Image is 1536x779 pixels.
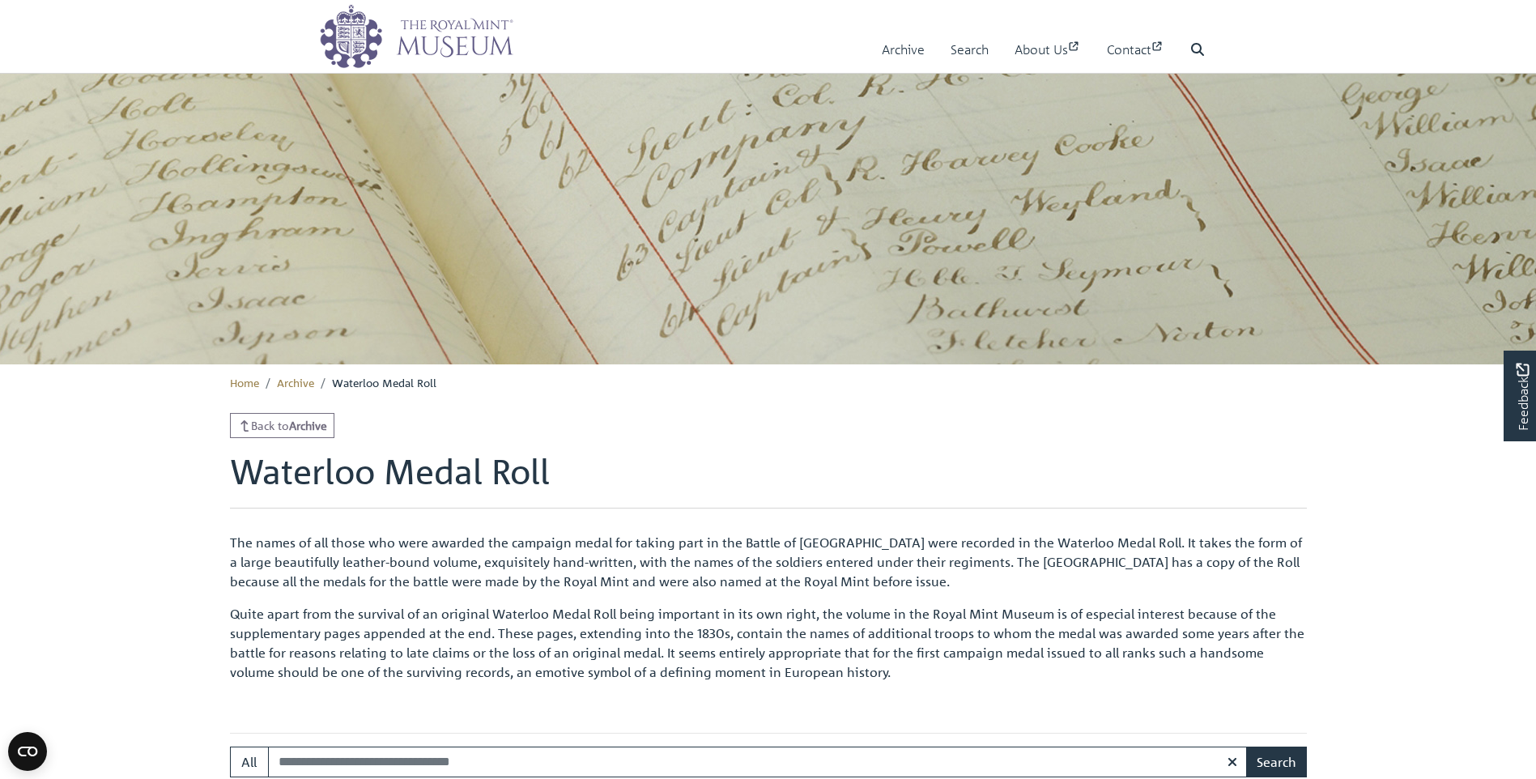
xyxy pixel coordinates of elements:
[1504,351,1536,441] a: Would you like to provide feedback?
[230,534,1302,590] span: The names of all those who were awarded the campaign medal for taking part in the Battle of [GEOG...
[882,27,925,73] a: Archive
[277,375,314,389] a: Archive
[230,413,335,438] a: Back toArchive
[230,747,269,777] button: All
[8,732,47,771] button: Open CMP widget
[1513,363,1532,430] span: Feedback
[1015,27,1081,73] a: About Us
[319,4,513,69] img: logo_wide.png
[268,747,1248,777] input: Search for medal roll recipients...
[230,451,1307,508] h1: Waterloo Medal Roll
[289,418,327,432] strong: Archive
[332,375,436,389] span: Waterloo Medal Roll
[230,606,1304,680] span: Quite apart from the survival of an original Waterloo Medal Roll being important in its own right...
[1246,747,1307,777] button: Search
[1107,27,1164,73] a: Contact
[230,375,259,389] a: Home
[951,27,989,73] a: Search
